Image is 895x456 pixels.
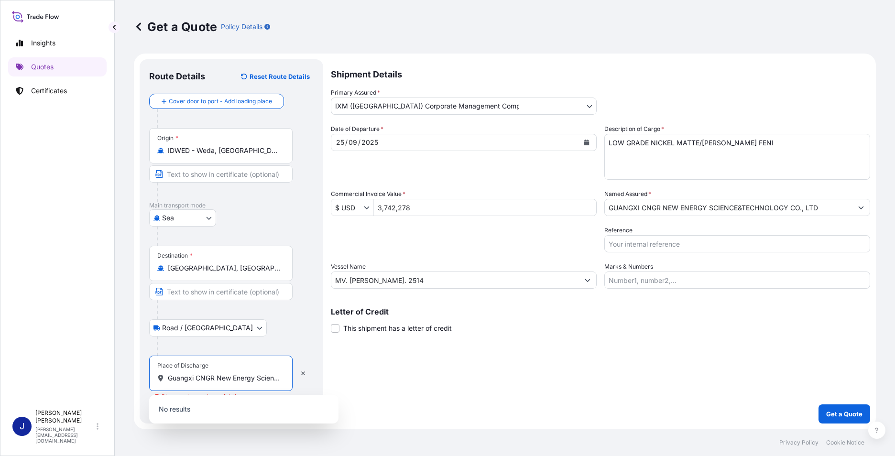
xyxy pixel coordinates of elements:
div: Show suggestions [149,395,338,423]
p: Main transport mode [149,202,314,209]
div: Origin [157,134,178,142]
input: Type to search vessel name or IMO [331,271,579,289]
label: Commercial Invoice Value [331,189,405,199]
button: Show suggestions [852,199,870,216]
p: [PERSON_NAME] [PERSON_NAME] [35,409,95,424]
label: Marks & Numbers [604,262,653,271]
input: Text to appear on certificate [149,283,293,300]
input: Origin [168,146,281,155]
div: / [358,137,360,148]
input: Text to appear on certificate [149,165,293,183]
p: Route Details [149,71,205,82]
span: J [20,422,24,431]
p: Insights [31,38,55,48]
p: Letter of Credit [331,308,870,315]
button: Calendar [579,135,594,150]
div: day, [335,137,345,148]
button: Select transport [149,319,267,337]
p: [PERSON_NAME][EMAIL_ADDRESS][DOMAIN_NAME] [35,426,95,444]
span: Date of Departure [331,124,383,134]
p: Privacy Policy [779,439,819,446]
button: Select transport [149,209,216,227]
input: Commercial Invoice Value [331,199,364,216]
input: Number1, number2,... [604,271,870,289]
span: Road / [GEOGRAPHIC_DATA] [162,323,253,333]
p: Reset Route Details [250,72,310,81]
button: Show suggestions [364,203,373,212]
div: / [345,137,348,148]
button: Show suggestions [579,271,596,289]
div: Destination [157,252,193,260]
p: Get a Quote [134,19,217,34]
p: Shipment Details [331,59,870,88]
label: Vessel Name [331,262,366,271]
p: Cookie Notice [826,439,864,446]
div: Please select a place of delivery [154,392,249,402]
span: Cover door to port - Add loading place [169,97,272,106]
label: Named Assured [604,189,651,199]
span: IXM ([GEOGRAPHIC_DATA]) Corporate Management Company Limited [335,101,519,111]
div: year, [360,137,379,148]
p: No results [153,399,335,420]
span: Primary Assured [331,88,380,98]
p: Quotes [31,62,54,72]
p: Certificates [31,86,67,96]
label: Reference [604,226,633,235]
input: Your internal reference [604,235,870,252]
label: Description of Cargo [604,124,664,134]
input: Place of Discharge [168,373,281,383]
p: Policy Details [221,22,262,32]
span: Sea [162,213,174,223]
input: Full name [605,199,852,216]
div: month, [348,137,358,148]
input: Destination [168,263,281,273]
div: Place of Discharge [157,362,208,369]
p: Get a Quote [826,409,862,419]
input: Type amount [374,199,596,216]
span: This shipment has a letter of credit [343,324,452,333]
